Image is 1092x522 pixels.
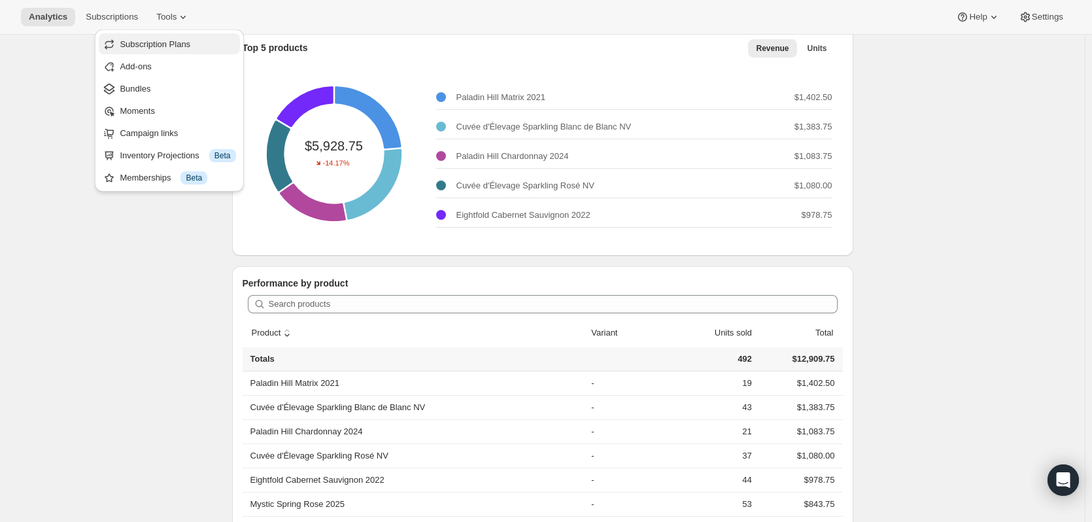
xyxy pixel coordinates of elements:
[663,395,756,419] td: 43
[589,321,632,345] button: Variant
[456,91,546,104] p: Paladin Hill Matrix 2021
[250,321,296,345] button: sort ascending byProduct
[269,295,838,313] input: Search products
[120,171,235,184] div: Memberships
[243,395,588,419] th: Cuvée d'Élevage Sparkling Blanc de Blanc NV
[243,419,588,444] th: Paladin Hill Chardonnay 2024
[456,179,594,192] p: Cuvée d'Élevage Sparkling Rosé NV
[794,91,832,104] p: $1,402.50
[587,395,662,419] td: -
[969,12,987,22] span: Help
[663,444,756,468] td: 37
[756,492,843,516] td: $843.75
[587,492,662,516] td: -
[456,209,590,222] p: Eightfold Cabernet Sauvignon 2022
[456,120,632,133] p: Cuvée d'Élevage Sparkling Blanc de Blanc NV
[456,150,569,163] p: Paladin Hill Chardonnay 2024
[214,150,231,161] span: Beta
[120,61,151,71] span: Add-ons
[99,78,239,99] button: Bundles
[587,372,662,395] td: -
[756,395,843,419] td: $1,383.75
[756,347,843,372] td: $12,909.75
[700,321,754,345] button: Units sold
[948,8,1008,26] button: Help
[120,128,178,138] span: Campaign links
[243,41,308,54] p: Top 5 products
[756,43,789,54] span: Revenue
[756,372,843,395] td: $1,402.50
[808,43,827,54] span: Units
[99,100,239,121] button: Moments
[756,444,843,468] td: $1,080.00
[86,12,138,22] span: Subscriptions
[587,419,662,444] td: -
[99,56,239,77] button: Add-ons
[663,468,756,492] td: 44
[120,149,235,162] div: Inventory Projections
[243,347,588,372] th: Totals
[243,468,588,492] th: Eightfold Cabernet Sauvignon 2022
[243,277,843,290] p: Performance by product
[794,179,832,192] p: $1,080.00
[663,372,756,395] td: 19
[794,120,832,133] p: $1,383.75
[156,12,177,22] span: Tools
[120,106,154,116] span: Moments
[148,8,197,26] button: Tools
[21,8,75,26] button: Analytics
[663,492,756,516] td: 53
[802,209,832,222] p: $978.75
[663,419,756,444] td: 21
[1032,12,1063,22] span: Settings
[29,12,67,22] span: Analytics
[243,444,588,468] th: Cuvée d'Élevage Sparkling Rosé NV
[99,167,239,188] button: Memberships
[1048,464,1079,496] div: Open Intercom Messenger
[587,444,662,468] td: -
[243,492,588,516] th: Mystic Spring Rose 2025
[800,321,835,345] button: Total
[99,145,239,165] button: Inventory Projections
[587,468,662,492] td: -
[243,372,588,395] th: Paladin Hill Matrix 2021
[186,173,202,183] span: Beta
[794,150,832,163] p: $1,083.75
[756,468,843,492] td: $978.75
[120,84,150,94] span: Bundles
[78,8,146,26] button: Subscriptions
[663,347,756,372] td: 492
[1011,8,1071,26] button: Settings
[120,39,190,49] span: Subscription Plans
[99,122,239,143] button: Campaign links
[756,419,843,444] td: $1,083.75
[99,33,239,54] button: Subscription Plans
